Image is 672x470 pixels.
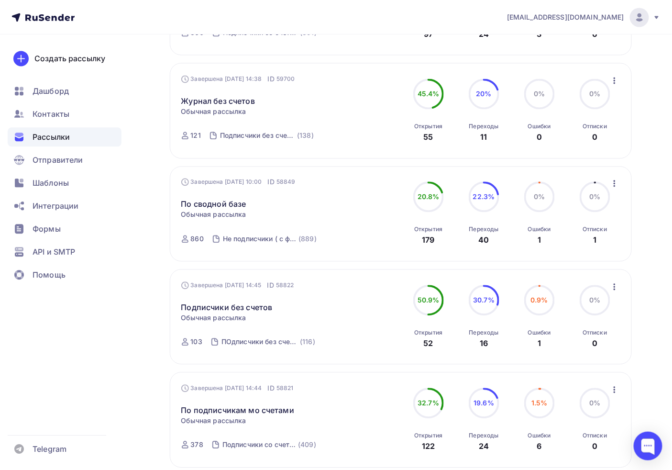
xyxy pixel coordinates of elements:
[592,131,597,143] div: 0
[528,432,551,439] div: Ошибки
[268,383,275,393] span: ID
[538,234,541,246] div: 1
[181,74,295,84] div: Завершена [DATE] 14:38
[300,337,315,347] div: (116)
[8,127,121,146] a: Рассылки
[473,192,495,201] span: 22.3%
[418,90,440,98] span: 45.4%
[220,334,316,349] a: ПОдписчики без счетов (116)
[583,225,607,233] div: Отписки
[528,329,551,336] div: Ошибки
[33,154,83,166] span: Отправители
[191,131,201,140] div: 121
[219,128,315,143] a: Подписчики без счетов (138)
[418,192,440,201] span: 20.8%
[222,231,318,246] a: Не подписчики ( с формы подписки сюда падают) (889)
[583,329,607,336] div: Отписки
[8,173,121,192] a: Шаблоны
[191,234,204,244] div: 860
[507,8,661,27] a: [EMAIL_ADDRESS][DOMAIN_NAME]
[181,302,273,313] a: Подписчики без счетов
[33,108,69,120] span: Контакты
[181,107,246,116] span: Обычная рассылка
[534,90,545,98] span: 0%
[583,432,607,439] div: Отписки
[33,443,66,455] span: Telegram
[33,223,61,235] span: Формы
[424,337,433,349] div: 52
[181,313,246,323] span: Обычная рассылка
[297,131,314,140] div: (138)
[592,440,597,452] div: 0
[422,234,435,246] div: 179
[181,280,294,290] div: Завершена [DATE] 14:45
[528,225,551,233] div: Ошибки
[181,198,246,210] a: По сводной базе
[593,234,596,246] div: 1
[479,440,489,452] div: 24
[181,383,294,393] div: Завершена [DATE] 14:44
[220,131,295,140] div: Подписчики без счетов
[267,280,274,290] span: ID
[424,131,433,143] div: 55
[8,219,121,238] a: Формы
[583,123,607,130] div: Отписки
[268,74,275,84] span: ID
[507,12,624,22] span: [EMAIL_ADDRESS][DOMAIN_NAME]
[414,329,442,336] div: Открытия
[298,234,317,244] div: (889)
[469,123,499,130] div: Переходы
[537,131,542,143] div: 0
[34,53,105,64] div: Создать рассылку
[8,150,121,169] a: Отправители
[589,296,600,304] span: 0%
[414,225,442,233] div: Открытия
[480,337,488,349] div: 16
[8,104,121,123] a: Контакты
[469,329,499,336] div: Переходы
[33,177,69,189] span: Шаблоны
[473,296,495,304] span: 30.7%
[537,440,542,452] div: 6
[418,399,439,407] span: 32.7%
[276,177,296,187] span: 58849
[422,440,435,452] div: 122
[538,337,541,349] div: 1
[276,74,295,84] span: 59700
[479,234,489,246] div: 40
[181,95,255,107] a: Журнал без счетов
[191,440,203,449] div: 378
[181,177,296,187] div: Завершена [DATE] 10:00
[222,440,296,449] div: Подписчики со счетами
[221,437,317,452] a: Подписчики со счетами (409)
[181,210,246,219] span: Обычная рассылка
[33,269,66,280] span: Помощь
[33,131,70,143] span: Рассылки
[589,399,600,407] span: 0%
[223,234,297,244] div: Не подписчики ( с формы подписки сюда падают)
[469,225,499,233] div: Переходы
[530,296,548,304] span: 0.9%
[298,440,316,449] div: (409)
[481,131,487,143] div: 11
[414,123,442,130] div: Открытия
[592,337,597,349] div: 0
[33,246,75,257] span: API и SMTP
[33,85,69,97] span: Дашборд
[418,296,440,304] span: 50.9%
[589,192,600,201] span: 0%
[469,432,499,439] div: Переходы
[276,383,294,393] span: 58821
[8,81,121,101] a: Дашборд
[474,399,494,407] span: 19.6%
[589,90,600,98] span: 0%
[534,192,545,201] span: 0%
[268,177,275,187] span: ID
[528,123,551,130] div: Ошибки
[181,416,246,425] span: Обычная рассылка
[221,337,298,347] div: ПОдписчики без счетов
[33,200,78,212] span: Интеграции
[191,337,202,347] div: 103
[181,404,295,416] a: По подписчикам мо счетами
[476,90,492,98] span: 20%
